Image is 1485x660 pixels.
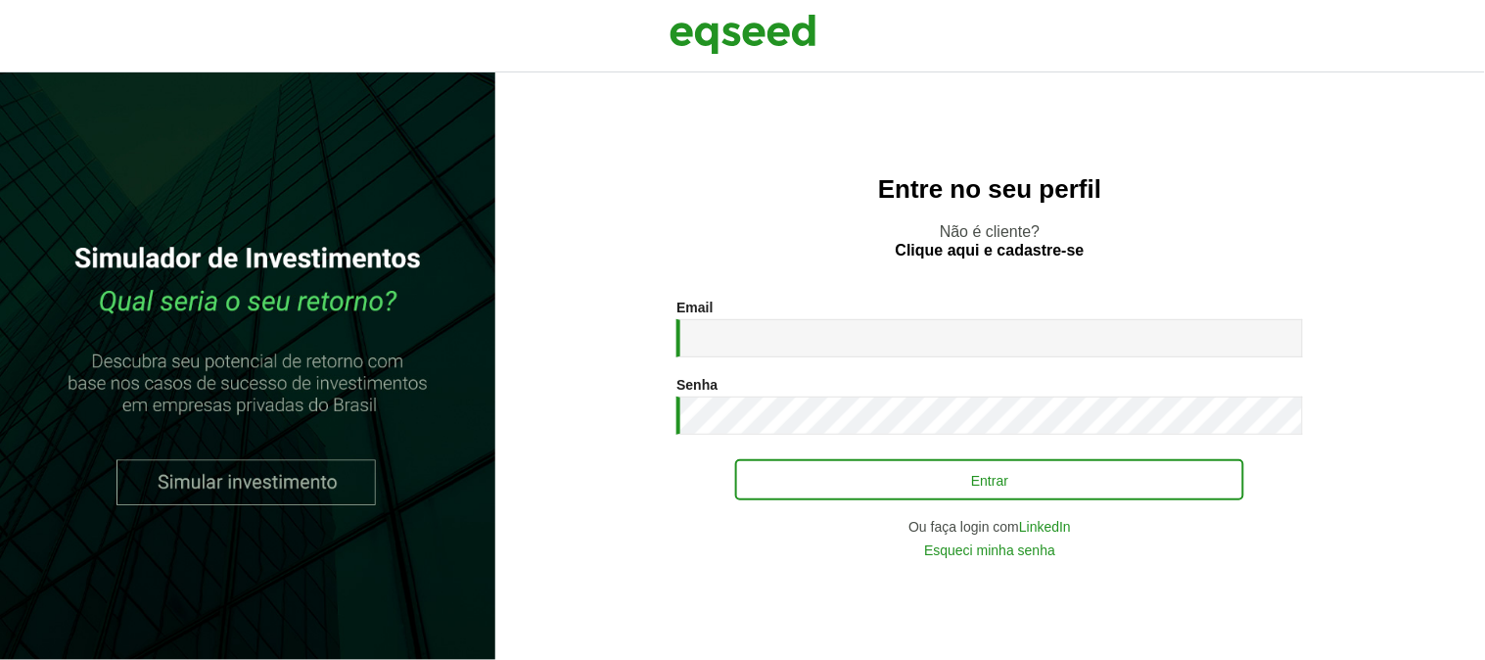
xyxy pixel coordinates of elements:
[896,243,1085,259] a: Clique aqui e cadastre-se
[534,175,1446,204] h2: Entre no seu perfil
[670,10,816,59] img: EqSeed Logo
[924,543,1055,557] a: Esqueci minha senha
[534,222,1446,259] p: Não é cliente?
[676,520,1303,534] div: Ou faça login com
[676,378,718,392] label: Senha
[735,459,1244,500] button: Entrar
[676,301,713,314] label: Email
[1019,520,1071,534] a: LinkedIn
